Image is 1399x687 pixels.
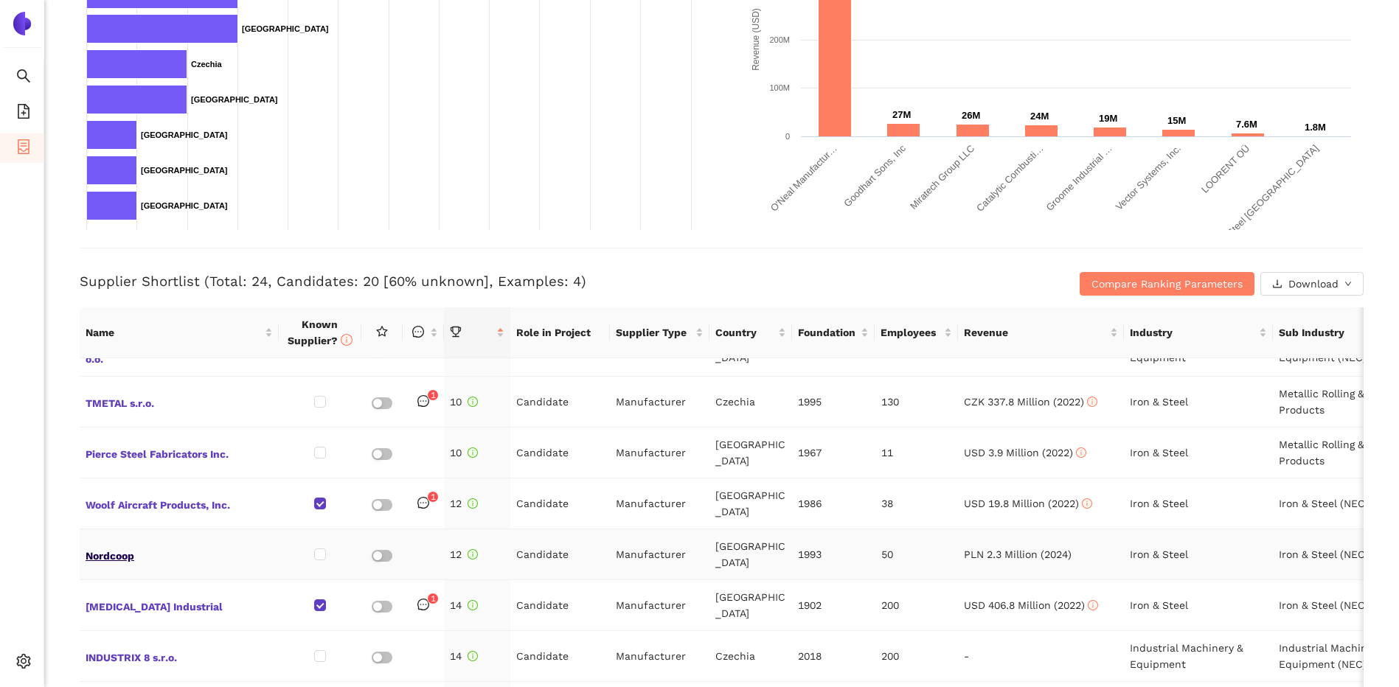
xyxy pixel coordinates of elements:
text: 27M [892,109,911,120]
span: message [417,599,429,610]
span: Supplier Type [616,324,692,341]
span: USD 19.8 Million (2022) [964,498,1092,509]
span: CZK 337.8 Million (2022) [964,396,1097,408]
span: container [16,134,31,164]
th: this column's title is Revenue,this column is sortable [958,307,1124,358]
span: info-circle [468,447,478,458]
text: Goodhart Sons, Inc [841,142,908,209]
span: TMETAL s.r.o. [86,392,273,411]
text: [GEOGRAPHIC_DATA] [191,95,278,104]
text: LOORENT OÜ [1199,143,1252,195]
td: Candidate [510,631,610,682]
text: 1.8M [1305,122,1326,133]
span: Name [86,324,262,341]
text: [GEOGRAPHIC_DATA] [242,24,329,33]
td: 1902 [792,580,875,631]
td: Manufacturer [610,377,709,428]
td: [GEOGRAPHIC_DATA] [709,529,792,580]
span: info-circle [1087,397,1097,407]
td: 1995 [792,377,875,428]
span: 1 [431,593,436,604]
th: this column's title is Country,this column is sortable [709,307,792,358]
h3: Supplier Shortlist (Total: 24, Candidates: 20 [60% unknown], Examples: 4) [80,272,936,291]
text: Catalytic Combusti… [974,143,1045,214]
td: 2018 [792,631,875,682]
span: 12 [450,498,478,509]
text: 100M [769,83,790,92]
span: 1 [431,390,436,400]
span: trophy [450,326,462,338]
td: [GEOGRAPHIC_DATA] [709,580,792,631]
text: [GEOGRAPHIC_DATA] [141,201,228,210]
text: 26M [962,110,980,121]
span: Industry [1130,324,1256,341]
td: 200 [875,580,958,631]
text: Metro Steel [GEOGRAPHIC_DATA] [1205,143,1320,258]
th: this column's title is Foundation,this column is sortable [792,307,875,358]
td: 1993 [792,529,875,580]
text: Groome Industrial … [1044,143,1114,213]
td: 200 [875,631,958,682]
td: Manufacturer [610,478,709,529]
text: Miratech Group LLC [907,143,976,212]
sup: 1 [428,593,438,604]
span: setting [16,649,31,678]
td: 50 [875,529,958,580]
text: 24M [1030,111,1049,122]
td: [GEOGRAPHIC_DATA] [709,428,792,478]
td: Iron & Steel [1124,377,1273,428]
span: 14 [450,599,478,611]
span: PLN 2.3 Million (2024) [964,548,1072,560]
td: 11 [875,428,958,478]
td: Candidate [510,428,610,478]
td: Manufacturer [610,529,709,580]
text: 7.6M [1236,119,1257,130]
span: info-circle [468,549,478,559]
text: Czechia [191,60,222,69]
sup: 1 [428,492,438,502]
span: Revenue [964,324,1107,341]
td: Czechia [709,631,792,682]
span: Download [1288,276,1339,292]
span: info-circle [1082,498,1092,509]
span: info-circle [1076,447,1086,458]
td: Candidate [510,529,610,580]
span: INDUSTRIX 8 s.r.o. [86,646,273,666]
td: [GEOGRAPHIC_DATA] [709,478,792,529]
span: Foundation [798,324,858,341]
span: 10 [450,447,478,458]
button: downloadDownloaddown [1260,272,1364,296]
td: Industrial Machinery & Equipment [1124,631,1273,682]
span: Compare Ranking Parameters [1091,276,1243,292]
th: Role in Project [510,307,610,358]
span: [MEDICAL_DATA] Industrial [86,596,273,615]
td: Manufacturer [610,580,709,631]
text: 19M [1099,113,1117,124]
td: 1986 [792,478,875,529]
td: Czechia [709,377,792,428]
th: this column's title is Industry,this column is sortable [1124,307,1273,358]
text: O'Neal Manufactur… [768,143,839,214]
td: Iron & Steel [1124,478,1273,529]
span: 1 [431,492,436,502]
text: 15M [1167,115,1186,126]
span: Country [715,324,775,341]
text: Vector Systems, Inc. [1113,143,1182,212]
img: Logo [10,12,34,35]
span: info-circle [1088,600,1098,610]
td: Manufacturer [610,428,709,478]
span: info-circle [468,498,478,509]
td: 1967 [792,428,875,478]
td: Candidate [510,478,610,529]
th: this column's title is Employees,this column is sortable [875,307,957,358]
button: Compare Ranking Parameters [1080,272,1254,296]
span: info-circle [341,334,353,346]
td: Iron & Steel [1124,428,1273,478]
span: 12 [450,548,478,560]
span: down [1344,280,1352,289]
td: Iron & Steel [1124,580,1273,631]
span: message [417,497,429,509]
td: Manufacturer [610,631,709,682]
span: download [1272,279,1282,290]
th: this column's title is Supplier Type,this column is sortable [610,307,709,358]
